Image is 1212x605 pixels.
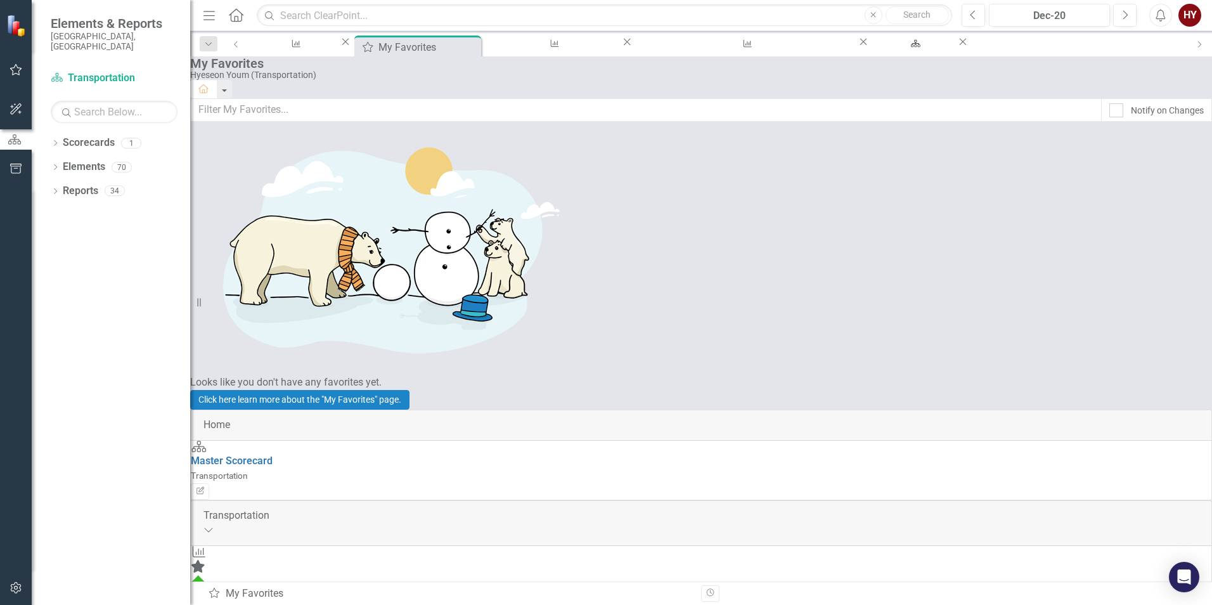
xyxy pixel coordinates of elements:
div: 70 [112,162,132,172]
div: My Favorites [190,56,1206,70]
a: Master Scorecard [870,36,957,51]
div: # of Signals maintained per FTE [495,48,609,63]
div: 34 [105,186,125,197]
a: Transportation [51,71,177,86]
a: Click here learn more about the "My Favorites" page. [190,390,409,410]
a: # of Signals maintained per FTE [484,36,621,51]
div: Looks like you don't have any favorites yet. [190,375,1212,390]
a: Master Scorecard [191,455,273,467]
div: % of Signals operating at an acceptable Level of Service [645,48,846,63]
div: Hyeseon Youm (Transportation) [190,70,1206,80]
button: Search [886,6,949,24]
input: Filter My Favorites... [190,98,1102,122]
div: My Favorites [208,587,692,601]
div: Open Intercom Messenger [1169,562,1199,592]
input: Search Below... [51,101,177,123]
div: Dec-20 [993,8,1106,23]
button: Dec-20 [989,4,1110,27]
div: # Signals analyzed [261,48,328,63]
a: % of Signals operating at an acceptable Level of Service [634,36,857,51]
div: My Favorites [378,39,478,55]
div: Notify on Changes [1131,104,1204,117]
img: ClearPoint Strategy [6,15,29,37]
small: [GEOGRAPHIC_DATA], [GEOGRAPHIC_DATA] [51,31,177,52]
input: Search ClearPoint... [257,4,952,27]
div: Home [203,418,1199,433]
span: Search [903,10,931,20]
a: Scorecards [63,136,115,150]
img: Getting started [190,122,571,375]
div: Transportation [203,509,1199,523]
span: Elements & Reports [51,16,177,31]
button: HY [1178,4,1201,27]
small: Transportation [191,471,248,481]
a: Elements [63,160,105,174]
div: Master Scorecard [881,48,945,63]
a: Reports [63,184,98,198]
div: 1 [121,138,141,148]
a: # Signals analyzed [249,36,339,51]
